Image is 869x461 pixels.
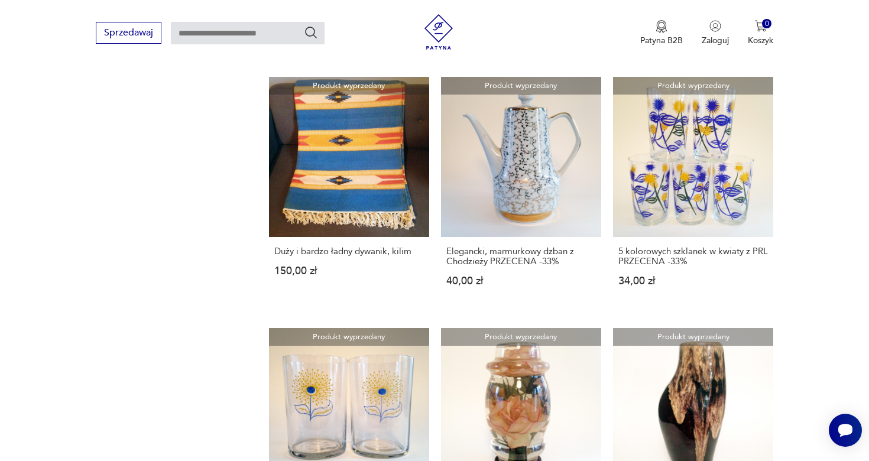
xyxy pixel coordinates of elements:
img: Ikona medalu [656,20,667,33]
img: Ikonka użytkownika [709,20,721,32]
p: Patyna B2B [640,35,683,46]
p: Koszyk [748,35,773,46]
iframe: Smartsupp widget button [829,414,862,447]
a: Ikona medaluPatyna B2B [640,20,683,46]
img: Patyna - sklep z meblami i dekoracjami vintage [421,14,456,50]
h3: 5 kolorowych szklanek w kwiaty z PRL PRZECENA -33% [618,246,768,267]
button: 0Koszyk [748,20,773,46]
button: Patyna B2B [640,20,683,46]
div: 0 [762,19,772,29]
h3: Duży i bardzo ładny dywanik, kilim [274,246,424,257]
p: 150,00 zł [274,266,424,276]
a: Produkt wyprzedanyElegancki, marmurkowy dzban z Chodzieży PRZECENA -33%Elegancki, marmurkowy dzba... [441,77,601,309]
p: 40,00 zł [446,276,596,286]
a: Produkt wyprzedany5 kolorowych szklanek w kwiaty z PRL PRZECENA -33%5 kolorowych szklanek w kwiat... [613,77,773,309]
p: Zaloguj [702,35,729,46]
button: Zaloguj [702,20,729,46]
button: Sprzedawaj [96,22,161,44]
p: 34,00 zł [618,276,768,286]
a: Sprzedawaj [96,30,161,38]
h3: Elegancki, marmurkowy dzban z Chodzieży PRZECENA -33% [446,246,596,267]
img: Ikona koszyka [755,20,767,32]
button: Szukaj [304,25,318,40]
a: Produkt wyprzedanyDuży i bardzo ładny dywanik, kilimDuży i bardzo ładny dywanik, kilim150,00 zł [269,77,429,309]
